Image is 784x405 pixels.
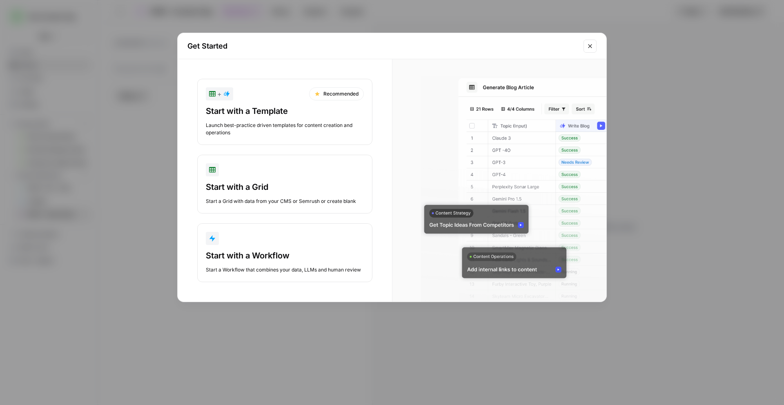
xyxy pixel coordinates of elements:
div: Start with a Template [206,105,364,117]
div: Start with a Grid [206,181,364,193]
div: Start a Grid with data from your CMS or Semrush or create blank [206,198,364,205]
div: Recommended [309,87,364,100]
div: Start a Workflow that combines your data, LLMs and human review [206,266,364,274]
button: Close modal [584,40,597,53]
button: Start with a GridStart a Grid with data from your CMS or Semrush or create blank [197,155,372,214]
button: +RecommendedStart with a TemplateLaunch best-practice driven templates for content creation and o... [197,79,372,145]
div: + [209,89,230,99]
div: Launch best-practice driven templates for content creation and operations [206,122,364,136]
button: Start with a WorkflowStart a Workflow that combines your data, LLMs and human review [197,223,372,282]
div: Start with a Workflow [206,250,364,261]
h2: Get Started [187,40,579,52]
